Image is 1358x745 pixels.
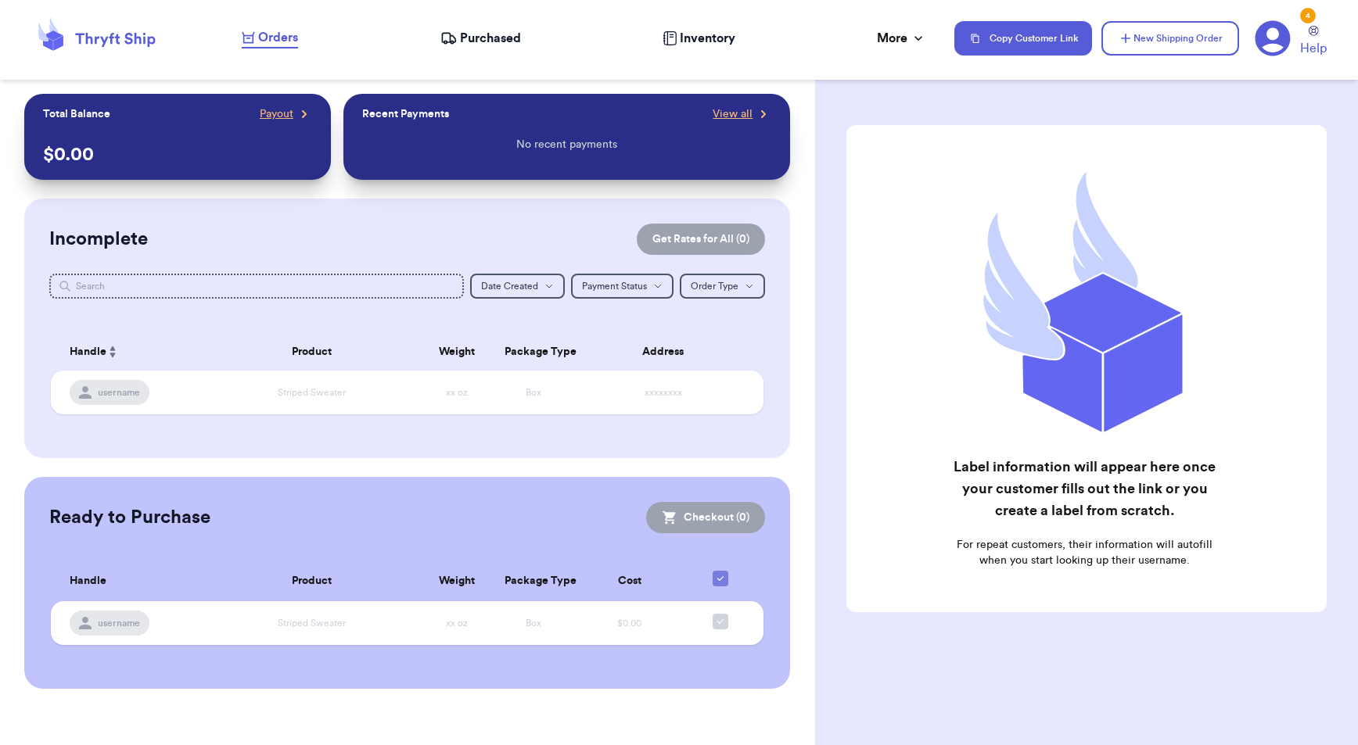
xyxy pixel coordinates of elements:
[440,29,521,48] a: Purchased
[526,388,541,397] span: Box
[637,224,765,255] button: Get Rates for All (0)
[446,388,468,397] span: xx oz
[680,29,735,48] span: Inventory
[278,618,346,628] span: Striped Sweater
[260,106,312,122] a: Payout
[1300,8,1316,23] div: 4
[260,106,293,122] span: Payout
[949,456,1220,521] h2: Label information will appear here once your customer fills out the link or you create a label fr...
[572,561,687,601] th: Cost
[98,386,140,399] span: username
[49,274,464,299] input: Search
[481,281,538,291] span: Date Created
[949,537,1220,568] p: For repeat customers, their information will autofill when you start looking up their username.
[617,618,641,628] span: $0.00
[572,333,763,371] th: Address
[646,502,765,533] button: Checkout (0)
[204,561,419,601] th: Product
[204,333,419,371] th: Product
[242,28,298,48] a: Orders
[460,29,521,48] span: Purchased
[495,333,572,371] th: Package Type
[713,106,753,122] span: View all
[470,274,565,299] button: Date Created
[663,29,735,48] a: Inventory
[1255,20,1291,56] a: 4
[495,561,572,601] th: Package Type
[98,617,140,629] span: username
[43,106,110,122] p: Total Balance
[645,388,682,397] span: xxxxxxxx
[49,227,148,252] h2: Incomplete
[571,274,674,299] button: Payment Status
[106,342,119,361] button: Sort ascending
[1300,39,1327,58] span: Help
[446,618,468,628] span: xx oz
[954,21,1092,56] button: Copy Customer Link
[691,281,738,291] span: Order Type
[419,333,495,371] th: Weight
[419,561,495,601] th: Weight
[680,274,765,299] button: Order Type
[49,505,210,530] h2: Ready to Purchase
[362,106,449,122] p: Recent Payments
[516,137,617,152] p: No recent payments
[70,573,106,589] span: Handle
[877,29,926,48] div: More
[70,344,106,360] span: Handle
[258,28,298,47] span: Orders
[713,106,771,122] a: View all
[278,388,346,397] span: Striped Sweater
[43,142,312,167] p: $ 0.00
[1101,21,1239,56] button: New Shipping Order
[1300,26,1327,58] a: Help
[582,281,647,291] span: Payment Status
[526,618,541,628] span: Box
